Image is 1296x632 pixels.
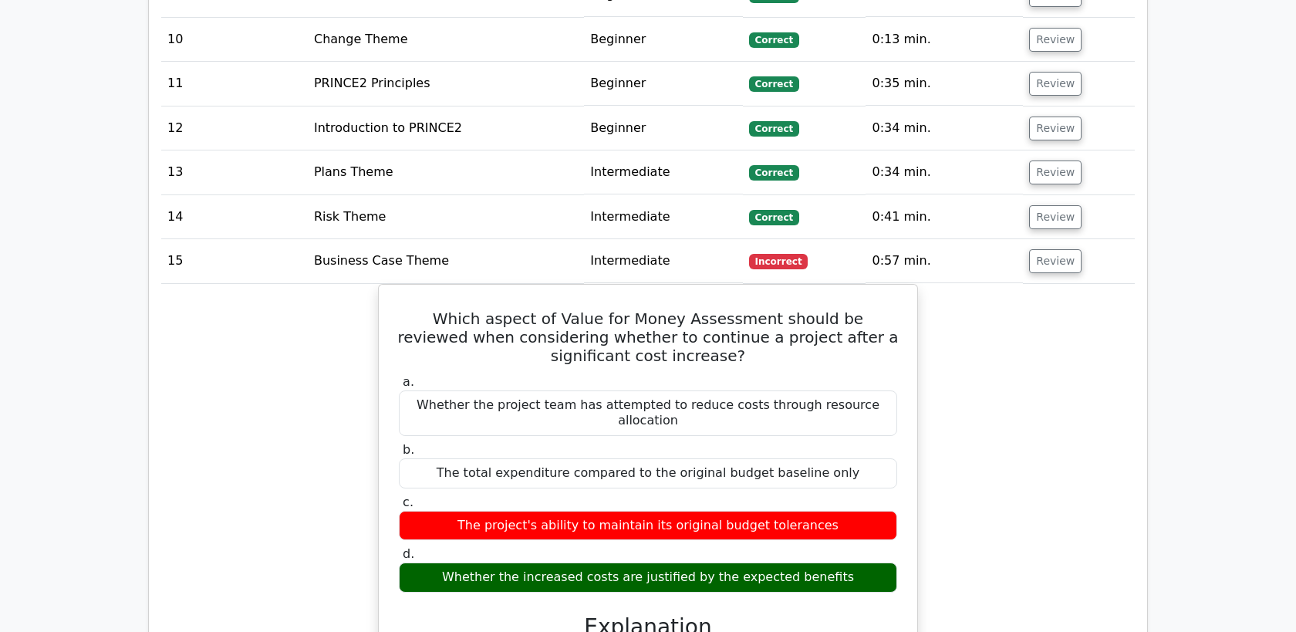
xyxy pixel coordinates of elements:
[161,106,308,150] td: 12
[866,195,1023,239] td: 0:41 min.
[308,18,584,62] td: Change Theme
[399,390,897,437] div: Whether the project team has attempted to reduce costs through resource allocation
[866,18,1023,62] td: 0:13 min.
[308,195,584,239] td: Risk Theme
[397,309,899,365] h5: Which aspect of Value for Money Assessment should be reviewed when considering whether to continu...
[1029,117,1082,140] button: Review
[308,106,584,150] td: Introduction to PRINCE2
[1029,72,1082,96] button: Review
[399,458,897,488] div: The total expenditure compared to the original budget baseline only
[1029,161,1082,184] button: Review
[866,239,1023,283] td: 0:57 min.
[749,254,808,269] span: Incorrect
[1029,205,1082,229] button: Review
[749,210,799,225] span: Correct
[161,150,308,194] td: 13
[399,563,897,593] div: Whether the increased costs are justified by the expected benefits
[161,195,308,239] td: 14
[1029,249,1082,273] button: Review
[866,150,1023,194] td: 0:34 min.
[866,62,1023,106] td: 0:35 min.
[308,150,584,194] td: Plans Theme
[403,442,414,457] span: b.
[866,106,1023,150] td: 0:34 min.
[749,165,799,181] span: Correct
[308,239,584,283] td: Business Case Theme
[584,18,742,62] td: Beginner
[584,62,742,106] td: Beginner
[403,374,414,389] span: a.
[161,239,308,283] td: 15
[749,32,799,48] span: Correct
[161,18,308,62] td: 10
[584,106,742,150] td: Beginner
[403,495,413,509] span: c.
[584,150,742,194] td: Intermediate
[308,62,584,106] td: PRINCE2 Principles
[1029,28,1082,52] button: Review
[584,239,742,283] td: Intermediate
[749,121,799,137] span: Correct
[584,195,742,239] td: Intermediate
[161,62,308,106] td: 11
[749,76,799,92] span: Correct
[399,511,897,541] div: The project's ability to maintain its original budget tolerances
[403,546,414,561] span: d.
